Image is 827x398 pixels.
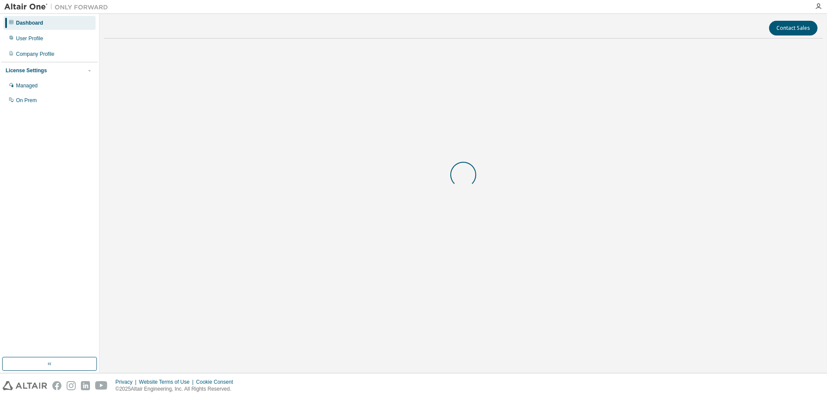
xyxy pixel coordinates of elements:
div: Dashboard [16,19,43,26]
div: Managed [16,82,38,89]
div: User Profile [16,35,43,42]
div: License Settings [6,67,47,74]
img: youtube.svg [95,381,108,390]
img: linkedin.svg [81,381,90,390]
img: Altair One [4,3,112,11]
div: Cookie Consent [196,379,238,385]
img: instagram.svg [67,381,76,390]
div: Company Profile [16,51,54,58]
button: Contact Sales [769,21,817,35]
div: Privacy [115,379,139,385]
img: facebook.svg [52,381,61,390]
img: altair_logo.svg [3,381,47,390]
p: © 2025 Altair Engineering, Inc. All Rights Reserved. [115,385,238,393]
div: On Prem [16,97,37,104]
div: Website Terms of Use [139,379,196,385]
